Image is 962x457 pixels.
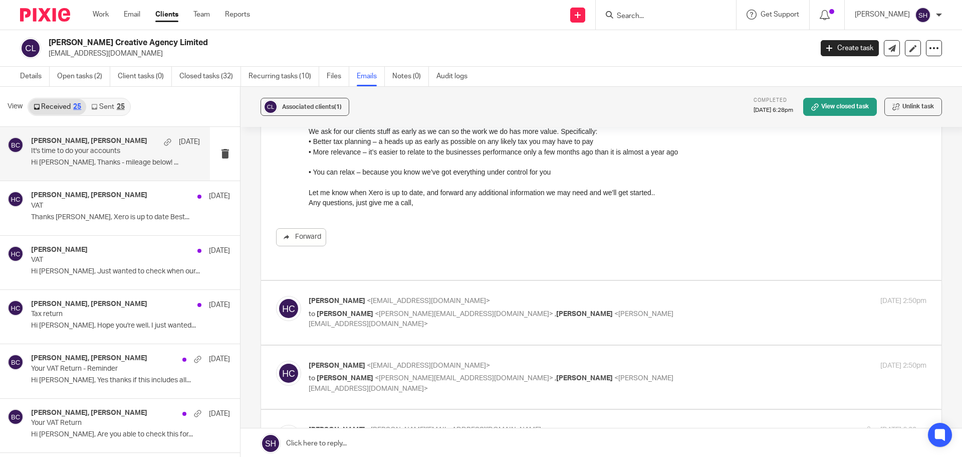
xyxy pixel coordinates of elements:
[556,375,613,382] span: [PERSON_NAME]
[225,10,250,20] a: Reports
[7,424,618,445] div: I'm not sure if I've mentioned it before but it would be a good idea to consider a company electr...
[803,98,877,116] a: View closed task
[179,67,241,86] a: Closed tasks (32)
[821,40,879,56] a: Create task
[915,7,931,23] img: svg%3E
[375,311,553,318] span: <[PERSON_NAME][EMAIL_ADDRESS][DOMAIN_NAME]>
[209,300,230,310] p: [DATE]
[276,361,301,386] img: svg%3E
[880,425,926,435] p: [DATE] 6:23pm
[209,191,230,201] p: [DATE]
[31,430,230,439] p: Hi [PERSON_NAME], Are you able to check this for...
[31,246,88,254] h4: [PERSON_NAME]
[124,10,140,20] a: Email
[20,38,41,59] img: svg%3E
[309,375,315,382] span: to
[31,256,190,264] p: VAT
[367,297,490,304] span: <[EMAIL_ADDRESS][DOMAIN_NAME]>
[436,67,475,86] a: Audit logs
[20,67,50,86] a: Details
[31,322,230,330] p: Hi [PERSON_NAME], Hope you're well. I just wanted...
[7,383,618,393] div: I can't see the mileage for some reason, are you able to send this again please?
[8,409,24,425] img: svg%3E
[375,375,553,382] span: <[PERSON_NAME][EMAIL_ADDRESS][DOMAIN_NAME]>
[8,246,24,262] img: svg%3E
[200,112,237,154] img: emails
[73,103,81,110] div: 25
[884,98,942,116] button: Unlink task
[317,311,373,318] span: [PERSON_NAME]
[117,103,125,110] div: 25
[49,49,806,59] p: [EMAIL_ADDRESS][DOMAIN_NAME]
[556,311,613,318] span: [PERSON_NAME]
[31,191,147,200] h4: [PERSON_NAME], [PERSON_NAME]
[31,300,147,309] h4: [PERSON_NAME], [PERSON_NAME]
[555,375,556,382] span: ,
[17,92,133,100] a: Book time with [PERSON_NAME]
[242,112,279,154] img: A blue and white shield with green text AI-generated content may be incorrect.
[16,82,76,90] a: [DOMAIN_NAME]
[31,147,166,156] p: It's time to do your accounts
[367,426,545,433] span: <[PERSON_NAME][EMAIL_ADDRESS][DOMAIN_NAME]>
[309,426,365,433] span: [PERSON_NAME]
[761,11,799,18] span: Get Support
[8,137,24,153] img: svg%3E
[31,409,147,417] h4: [PERSON_NAME], [PERSON_NAME]
[616,12,706,21] input: Search
[91,113,128,154] img: A black and white logo AI-generated content may be incorrect.
[261,98,349,116] button: Associated clients(1)
[209,354,230,364] p: [DATE]
[179,137,200,147] p: [DATE]
[31,354,147,363] h4: [PERSON_NAME], [PERSON_NAME]
[209,246,230,256] p: [DATE]
[31,419,190,427] p: Your VAT Return
[249,67,319,86] a: Recurring tasks (10)
[31,159,200,167] p: Hi [PERSON_NAME], Thanks - mileage below! ...
[209,409,230,419] p: [DATE]
[193,10,210,20] a: Team
[392,67,429,86] a: Notes (0)
[880,296,926,307] p: [DATE] 2:50pm
[31,213,230,222] p: Thanks [PERSON_NAME], Xero is up to date Best...
[367,362,490,369] span: <[EMAIL_ADDRESS][DOMAIN_NAME]>
[880,361,926,371] p: [DATE] 2:50pm
[86,99,129,115] a: Sent25
[8,101,23,112] span: View
[855,10,910,20] p: [PERSON_NAME]
[8,354,24,370] img: svg%3E
[327,67,349,86] a: Files
[31,310,190,319] p: Tax return
[130,114,196,154] img: A blue and yellow circle with white text AI-generated content may be incorrect.
[118,67,172,86] a: Client tasks (0)
[309,297,365,304] span: [PERSON_NAME]
[7,363,618,373] div: Thanks [PERSON_NAME],
[16,72,200,80] a: [PERSON_NAME][EMAIL_ADDRESS][DOMAIN_NAME]
[276,228,326,246] a: Forward
[309,311,315,318] span: to
[276,425,301,450] img: svg%3E
[282,104,342,110] span: Associated clients
[49,38,654,48] h2: [PERSON_NAME] Creative Agency Limited
[7,394,618,404] div: I'll let you know if we need anything else once we've gone through Xero but we should have everyt...
[31,365,190,373] p: Your VAT Return - Reminder
[754,98,787,103] span: Completed
[31,137,147,145] h4: [PERSON_NAME], [PERSON_NAME]
[309,375,673,392] span: <[PERSON_NAME][EMAIL_ADDRESS][DOMAIN_NAME]>
[29,99,86,115] a: Received25
[754,106,793,114] p: [DATE] 6:28pm
[31,267,230,276] p: Hi [PERSON_NAME], Just wanted to check when our...
[8,300,24,316] img: svg%3E
[309,362,365,369] span: [PERSON_NAME]
[263,99,278,114] img: svg%3E
[57,67,110,86] a: Open tasks (2)
[317,375,373,382] span: [PERSON_NAME]
[7,414,618,424] div: The mileage covers wear and tear on your vehicle so we don't need the insurance or servicing info.
[357,67,385,86] a: Emails
[93,10,109,20] a: Work
[555,311,556,318] span: ,
[334,104,342,110] span: (1)
[31,376,230,385] p: Hi [PERSON_NAME], Yes thanks if this includes all...
[31,202,190,210] p: VAT
[155,10,178,20] a: Clients
[130,354,305,362] a: [PERSON_NAME][EMAIL_ADDRESS][DOMAIN_NAME]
